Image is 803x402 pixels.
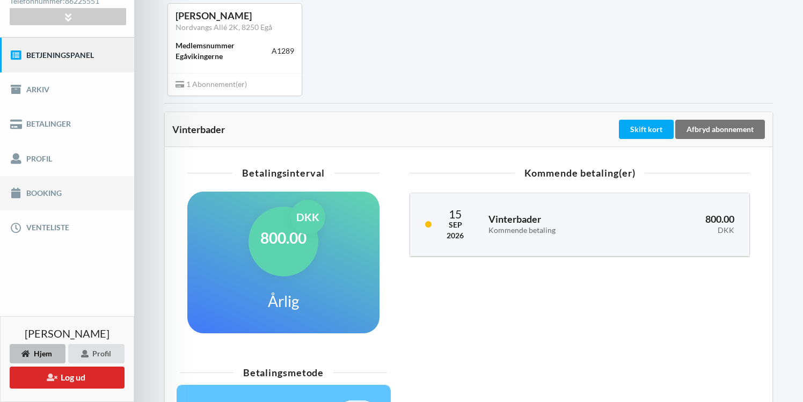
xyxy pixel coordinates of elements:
span: [PERSON_NAME] [25,328,109,339]
button: Log ud [10,367,125,389]
div: [PERSON_NAME] [176,10,294,22]
div: A1289 [272,46,294,56]
div: 2026 [447,230,464,241]
h1: 800.00 [260,228,306,247]
div: Betalingsmetode [180,368,387,377]
a: Nordvangs Allé 2K, 8250 Egå [176,23,272,32]
div: Skift kort [619,120,674,139]
h1: Årlig [268,291,299,311]
div: Betalingsinterval [187,168,379,178]
div: Medlemsnummer Egåvikingerne [176,40,272,62]
div: 15 [447,208,464,220]
div: Kommende betaling [488,226,623,235]
div: DKK [290,200,325,235]
div: Hjem [10,344,65,363]
div: Vinterbader [172,124,617,135]
div: Kommende betaling(er) [410,168,750,178]
h3: 800.00 [638,213,735,235]
div: Sep [447,220,464,230]
div: Profil [68,344,125,363]
h3: Vinterbader [488,213,623,235]
span: 1 Abonnement(er) [176,79,247,89]
div: Afbryd abonnement [675,120,765,139]
div: DKK [638,226,735,235]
